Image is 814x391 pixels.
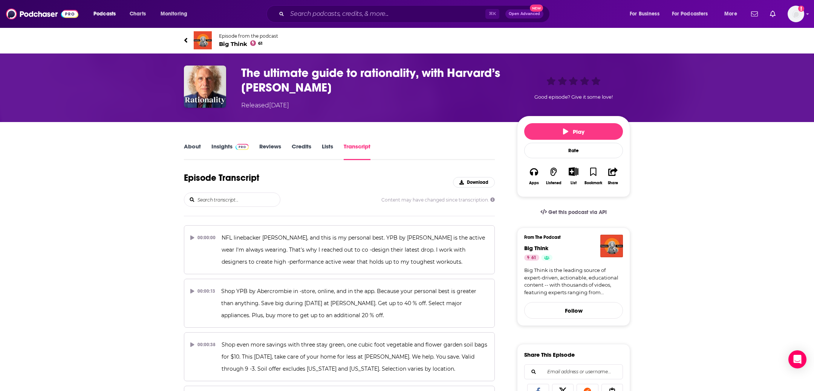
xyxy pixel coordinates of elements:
[509,12,540,16] span: Open Advanced
[184,31,630,49] a: Big ThinkEpisode from the podcastBig Think61
[467,180,488,185] span: Download
[788,6,804,22] span: Logged in as FIREPodchaser25
[672,9,708,19] span: For Podcasters
[603,162,623,190] button: Share
[544,162,563,190] button: Listened
[219,33,278,39] span: Episode from the podcast
[798,6,804,12] svg: Add a profile image
[161,9,187,19] span: Monitoring
[184,66,226,108] img: The ultimate guide to rationality, with Harvard’s Steven Pinker
[344,143,370,160] a: Transcript
[155,8,197,20] button: open menu
[571,180,577,185] div: List
[184,172,259,183] h1: Episode Transcript
[788,350,806,368] div: Open Intercom Messenger
[184,279,495,328] button: 00:00:13Shop YPB by Abercrombie in -store, online, and in the app. Because your personal best is ...
[534,94,613,100] span: Good episode? Give it some love!
[524,143,623,158] div: Rate
[190,232,216,244] div: 00:00:00
[184,332,495,381] button: 00:00:38Shop even more savings with three stay green, one cubic foot vegetable and flower garden ...
[219,40,278,47] span: Big Think
[524,302,623,319] button: Follow
[524,162,544,190] button: Apps
[184,225,495,274] button: 00:00:00NFL linebacker [PERSON_NAME], and this is my personal best. YPB by [PERSON_NAME] is the a...
[564,162,583,190] div: Show More ButtonList
[583,162,603,190] button: Bookmark
[453,177,495,188] button: Download
[194,31,212,49] img: Big Think
[130,9,146,19] span: Charts
[287,8,485,20] input: Search podcasts, credits, & more...
[788,6,804,22] img: User Profile
[524,351,575,358] h3: Share This Episode
[125,8,150,20] a: Charts
[197,193,280,206] input: Search transcript...
[624,8,669,20] button: open menu
[546,181,562,185] div: Listened
[259,143,281,160] a: Reviews
[241,101,289,110] div: Released [DATE]
[6,7,78,21] img: Podchaser - Follow, Share and Rate Podcasts
[222,234,487,265] span: NFL linebacker [PERSON_NAME], and this is my personal best. YPB by [PERSON_NAME] is the active we...
[505,9,543,18] button: Open AdvancedNew
[190,285,215,297] div: 00:00:13
[566,167,581,176] button: Show More Button
[184,143,201,160] a: About
[292,143,311,160] a: Credits
[524,235,617,240] h3: From The Podcast
[236,144,249,150] img: Podchaser Pro
[719,8,747,20] button: open menu
[241,66,505,95] h3: The ultimate guide to rationality, with Harvard’s Steven Pinker
[563,128,584,135] span: Play
[534,203,613,221] a: Get this podcast via API
[524,244,548,252] a: Big Think
[724,9,737,19] span: More
[529,181,539,185] div: Apps
[524,123,623,140] button: Play
[222,341,489,372] span: Shop even more savings with three stay green, one cubic foot vegetable and flower garden soil bag...
[258,42,262,45] span: 61
[630,9,659,19] span: For Business
[524,267,623,296] a: Big Think is the leading source of expert-driven, actionable, educational content -- with thousan...
[381,197,495,203] span: Content may have changed since transcription.
[748,8,761,20] a: Show notifications dropdown
[524,255,539,261] a: 61
[600,235,623,257] img: Big Think
[767,8,779,20] a: Show notifications dropdown
[531,365,617,379] input: Email address or username...
[530,5,543,12] span: New
[584,181,602,185] div: Bookmark
[667,8,719,20] button: open menu
[485,9,499,19] span: ⌘ K
[548,209,607,215] span: Get this podcast via API
[274,5,557,23] div: Search podcasts, credits, & more...
[88,8,125,20] button: open menu
[93,9,116,19] span: Podcasts
[788,6,804,22] button: Show profile menu
[524,364,623,379] div: Search followers
[221,288,478,319] span: Shop YPB by Abercrombie in -store, online, and in the app. Because your personal best is greater ...
[608,181,618,185] div: Share
[531,254,536,262] span: 61
[211,143,249,160] a: InsightsPodchaser Pro
[190,339,216,351] div: 00:00:38
[322,143,333,160] a: Lists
